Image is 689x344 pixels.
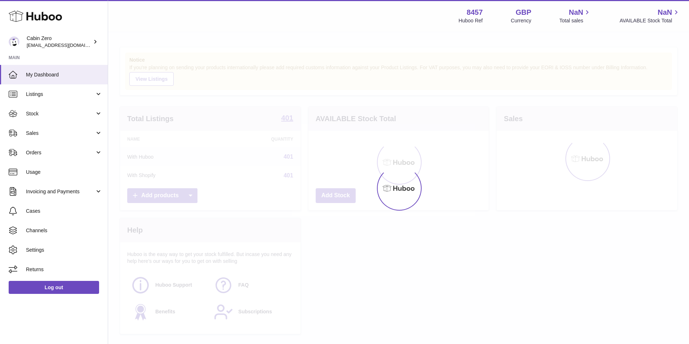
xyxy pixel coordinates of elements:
strong: 8457 [467,8,483,17]
span: Sales [26,130,95,137]
span: NaN [569,8,583,17]
span: Usage [26,169,102,176]
span: [EMAIL_ADDRESS][DOMAIN_NAME] [27,42,106,48]
span: Orders [26,149,95,156]
span: Channels [26,227,102,234]
span: Listings [26,91,95,98]
div: Huboo Ref [459,17,483,24]
span: NaN [658,8,672,17]
span: AVAILABLE Stock Total [619,17,680,24]
a: NaN AVAILABLE Stock Total [619,8,680,24]
a: NaN Total sales [559,8,591,24]
span: Invoicing and Payments [26,188,95,195]
span: Total sales [559,17,591,24]
div: Cabin Zero [27,35,92,49]
span: Stock [26,110,95,117]
a: Log out [9,281,99,294]
span: Returns [26,266,102,273]
strong: GBP [516,8,531,17]
div: Currency [511,17,532,24]
img: internalAdmin-8457@internal.huboo.com [9,36,19,47]
span: My Dashboard [26,71,102,78]
span: Settings [26,247,102,253]
span: Cases [26,208,102,215]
